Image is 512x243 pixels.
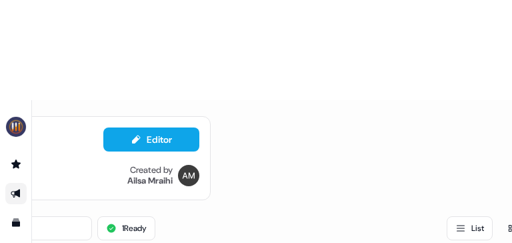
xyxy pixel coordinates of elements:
a: Go to outbound experience [5,183,27,204]
button: 1Ready [97,216,155,240]
a: Go to prospects [5,154,27,175]
button: List [447,216,493,240]
a: Go to templates [5,212,27,234]
button: Editor [103,128,199,152]
a: Editor [103,134,199,148]
div: Ailsa Mraihi [127,176,173,186]
img: Ailsa [178,165,199,186]
div: Created by [130,165,173,176]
